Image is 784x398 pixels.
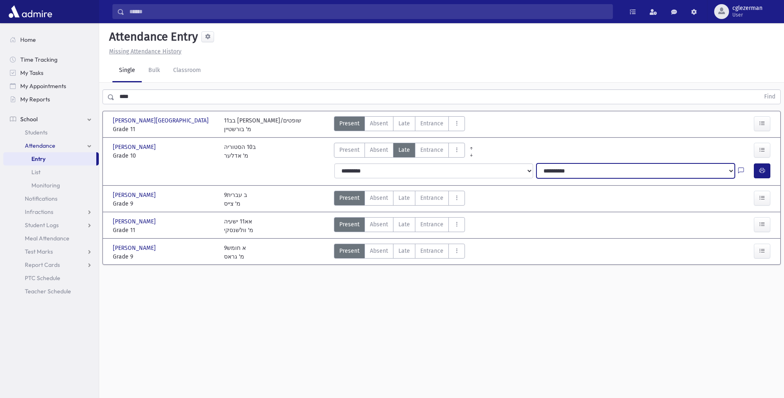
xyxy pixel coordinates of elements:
[25,208,53,216] span: Infractions
[334,244,465,261] div: AttTypes
[370,220,388,229] span: Absent
[113,199,216,208] span: Grade 9
[113,217,157,226] span: [PERSON_NAME]
[31,155,45,163] span: Entry
[3,66,99,79] a: My Tasks
[25,129,48,136] span: Students
[3,258,99,271] a: Report Cards
[109,48,181,55] u: Missing Attendance History
[334,116,465,134] div: AttTypes
[31,168,41,176] span: List
[113,143,157,151] span: [PERSON_NAME]
[25,221,59,229] span: Student Logs
[339,247,360,255] span: Present
[339,220,360,229] span: Present
[398,220,410,229] span: Late
[25,261,60,269] span: Report Cards
[113,151,216,160] span: Grade 10
[224,244,246,261] div: 9א חומש מ' גראס
[3,192,99,205] a: Notifications
[25,288,71,295] span: Teacher Schedule
[3,126,99,139] a: Students
[20,96,50,103] span: My Reports
[3,165,99,179] a: List
[167,59,207,82] a: Classroom
[142,59,167,82] a: Bulk
[106,30,198,44] h5: Attendance Entry
[398,194,410,202] span: Late
[370,247,388,255] span: Absent
[339,146,360,154] span: Present
[3,285,99,298] a: Teacher Schedule
[3,205,99,218] a: Infractions
[25,274,60,282] span: PTC Schedule
[113,116,210,125] span: [PERSON_NAME][GEOGRAPHIC_DATA]
[3,218,99,232] a: Student Logs
[3,152,96,165] a: Entry
[20,69,43,77] span: My Tasks
[334,191,465,208] div: AttTypes
[20,115,38,123] span: School
[113,125,216,134] span: Grade 11
[3,139,99,152] a: Attendance
[398,119,410,128] span: Late
[420,194,443,202] span: Entrance
[124,4,612,19] input: Search
[3,179,99,192] a: Monitoring
[420,220,443,229] span: Entrance
[25,248,53,255] span: Test Marks
[334,217,465,235] div: AttTypes
[370,146,388,154] span: Absent
[106,48,181,55] a: Missing Attendance History
[25,195,57,202] span: Notifications
[3,113,99,126] a: School
[7,3,54,20] img: AdmirePro
[3,79,99,93] a: My Appointments
[113,226,216,235] span: Grade 11
[398,247,410,255] span: Late
[113,191,157,199] span: [PERSON_NAME]
[113,252,216,261] span: Grade 9
[334,143,465,160] div: AttTypes
[25,235,69,242] span: Meal Attendance
[3,245,99,258] a: Test Marks
[339,119,360,128] span: Present
[224,116,301,134] div: בב11 [PERSON_NAME]/שופטים מ' בורשטיין
[3,271,99,285] a: PTC Schedule
[420,247,443,255] span: Entrance
[398,146,410,154] span: Late
[420,146,443,154] span: Entrance
[370,119,388,128] span: Absent
[20,36,36,43] span: Home
[224,191,247,208] div: 9ב עברית מ' צייס
[759,90,780,104] button: Find
[3,53,99,66] a: Time Tracking
[224,143,256,160] div: ב10 הסטוריה מ' אדלער
[732,5,763,12] span: cglezerman
[20,56,57,63] span: Time Tracking
[420,119,443,128] span: Entrance
[339,194,360,202] span: Present
[224,217,253,235] div: אא11 ישעיה מ' וולשנסקי
[31,182,60,189] span: Monitoring
[3,93,99,106] a: My Reports
[370,194,388,202] span: Absent
[25,142,55,149] span: Attendance
[112,59,142,82] a: Single
[20,82,66,90] span: My Appointments
[113,244,157,252] span: [PERSON_NAME]
[3,33,99,46] a: Home
[3,232,99,245] a: Meal Attendance
[732,12,763,18] span: User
